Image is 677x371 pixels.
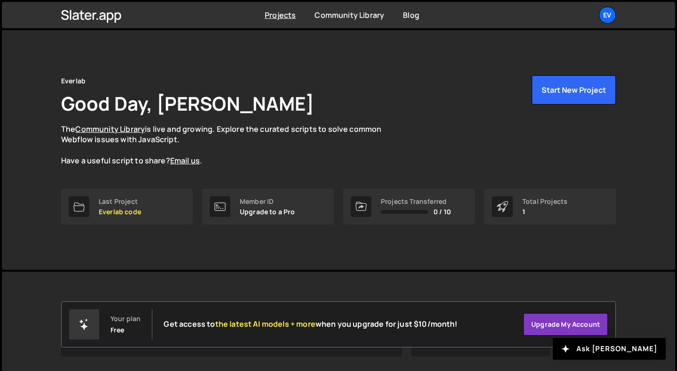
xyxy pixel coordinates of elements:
[215,319,315,329] span: the latest AI models + more
[61,124,400,166] p: The is live and growing. Explore the curated scripts to solve common Webflow issues with JavaScri...
[532,75,616,105] button: Start New Project
[599,7,616,24] a: Ev
[522,208,567,216] p: 1
[315,10,384,20] a: Community Library
[110,326,125,334] div: Free
[75,124,145,134] a: Community Library
[523,313,608,336] a: Upgrade my account
[110,315,141,323] div: Your plan
[433,208,451,216] span: 0 / 10
[99,198,141,205] div: Last Project
[553,338,666,360] button: Ask [PERSON_NAME]
[170,155,200,166] a: Email us
[61,189,193,225] a: Last Project Everlab code
[99,208,141,216] p: Everlab code
[522,198,567,205] div: Total Projects
[381,198,451,205] div: Projects Transferred
[164,320,457,329] h2: Get access to when you upgrade for just $10/month!
[403,10,419,20] a: Blog
[240,208,295,216] p: Upgrade to a Pro
[240,198,295,205] div: Member ID
[265,10,296,20] a: Projects
[61,90,314,116] h1: Good Day, [PERSON_NAME]
[61,75,86,87] div: Everlab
